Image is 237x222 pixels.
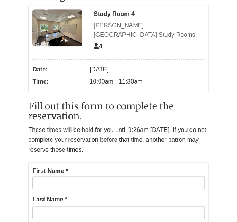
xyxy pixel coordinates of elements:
[32,63,86,76] dt: Date:
[28,125,208,154] p: These times will be held for you until 9:26am [DATE]. If you do not complete your reservation bef...
[94,9,204,19] div: Study Room 4
[32,195,67,205] label: Last Name *
[32,9,82,46] img: Study Room 4
[32,76,86,88] dt: Time:
[94,21,204,40] div: [PERSON_NAME][GEOGRAPHIC_DATA] Study Rooms
[89,76,204,88] dd: 10:00am - 11:30am
[94,43,102,49] span: The capacity of this space
[89,63,204,76] dd: [DATE]
[32,166,68,176] label: First Name *
[28,101,208,122] h2: Fill out this form to complete the reservation.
